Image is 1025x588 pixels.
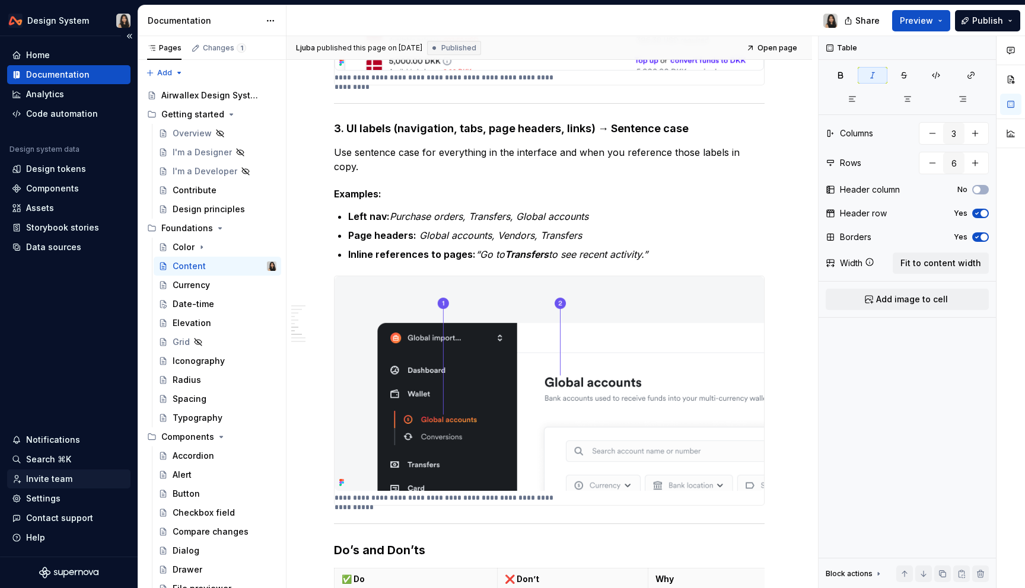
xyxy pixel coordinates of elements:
[7,238,130,257] a: Data sources
[173,279,210,291] div: Currency
[154,314,281,333] a: Elevation
[26,49,50,61] div: Home
[154,351,281,370] a: Iconography
[505,248,549,260] em: Transfers
[8,14,23,28] img: 0733df7c-e17f-4421-95a9-ced236ef1ff0.png
[26,493,61,504] div: Settings
[121,28,138,44] button: Collapse sidebar
[154,143,281,162] a: I'm a Designer
[173,317,211,329] div: Elevation
[173,450,214,462] div: Accordion
[7,528,130,547] button: Help
[296,43,315,53] span: Ljuba
[7,159,130,178] a: Design tokens
[893,253,989,274] button: Fit to content width
[840,127,873,139] div: Columns
[7,469,130,488] a: Invite team
[142,105,281,124] div: Getting started
[154,276,281,295] a: Currency
[317,43,422,53] div: published this page on [DATE]
[855,15,880,27] span: Share
[743,40,803,56] a: Open page
[826,569,873,579] div: Block actions
[154,389,281,408] a: Spacing
[342,573,490,585] p: ✅ Do
[154,560,281,579] a: Drawer
[147,43,182,53] div: Pages
[173,507,235,519] div: Checkbox field
[173,203,245,215] div: Design principles
[173,488,200,500] div: Button
[9,145,79,154] div: Design system data
[157,68,172,78] span: Add
[955,10,1020,31] button: Publish
[154,465,281,484] a: Alert
[173,374,201,386] div: Radius
[26,69,90,81] div: Documentation
[7,65,130,84] a: Documentation
[154,408,281,427] a: Typography
[173,127,212,139] div: Overview
[154,503,281,522] a: Checkbox field
[154,446,281,465] a: Accordion
[173,355,225,367] div: Iconography
[7,218,130,237] a: Storybook stories
[26,512,93,524] div: Contact support
[173,526,249,538] div: Compare changes
[334,188,765,200] h5: Examples:
[876,293,948,305] span: Add image to cell
[757,43,797,53] span: Open page
[148,15,260,27] div: Documentation
[154,370,281,389] a: Radius
[823,14,838,28] img: Xiangjun
[957,185,967,194] label: No
[26,532,45,544] div: Help
[154,257,281,276] a: ContentXiangjun
[173,393,206,405] div: Spacing
[267,261,276,271] img: Xiangjun
[26,453,71,465] div: Search ⌘K
[116,14,130,28] img: Xiangjun
[154,200,281,219] a: Design principles
[7,104,130,123] a: Code automation
[7,46,130,65] a: Home
[826,289,989,310] button: Add image to cell
[7,489,130,508] a: Settings
[7,199,130,218] a: Assets
[173,260,206,272] div: Content
[348,210,390,222] strong: Left nav:
[26,241,81,253] div: Data sources
[154,124,281,143] a: Overview
[334,542,765,558] h3: Do’s and Don’ts
[441,43,476,53] span: Published
[154,484,281,503] a: Button
[7,450,130,469] button: Search ⌘K
[838,10,887,31] button: Share
[826,565,883,582] div: Block actions
[7,85,130,104] a: Analytics
[476,248,505,260] em: “Go to
[334,122,765,136] h4: 3. UI labels (navigation, tabs, page headers, links) → Sentence case
[154,181,281,200] a: Contribute
[840,157,861,169] div: Rows
[154,333,281,351] a: Grid
[840,184,900,196] div: Header column
[173,146,232,158] div: I'm a Designer
[26,108,98,120] div: Code automation
[26,202,54,214] div: Assets
[7,179,130,198] a: Components
[161,108,224,120] div: Getting started
[505,573,641,585] p: ❌ Don’t
[161,431,214,443] div: Components
[7,430,130,449] button: Notifications
[161,90,259,101] div: Airwallex Design System
[954,209,967,218] label: Yes
[154,162,281,181] a: I'm a Developer
[173,241,195,253] div: Color
[954,232,967,242] label: Yes
[237,43,246,53] span: 1
[142,219,281,238] div: Foundations
[173,412,222,424] div: Typography
[39,567,98,579] svg: Supernova Logo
